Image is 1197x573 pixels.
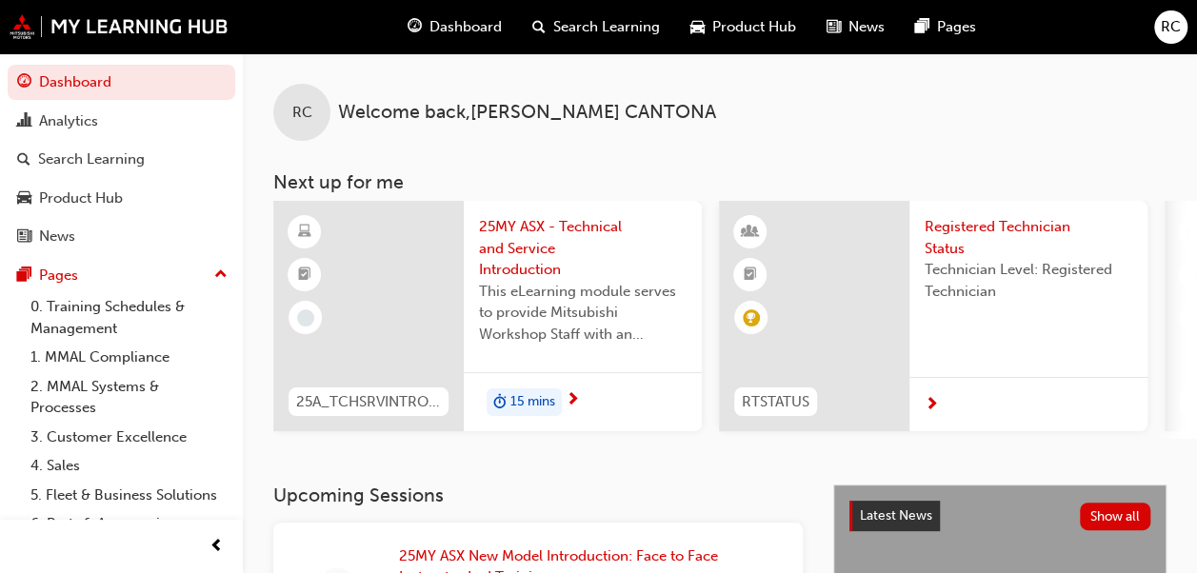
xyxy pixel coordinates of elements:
[39,110,98,132] div: Analytics
[1080,503,1151,530] button: Show all
[744,263,757,287] span: booktick-icon
[429,16,502,38] span: Dashboard
[827,15,841,39] span: news-icon
[392,8,517,47] a: guage-iconDashboard
[298,263,311,287] span: booktick-icon
[532,15,546,39] span: search-icon
[493,390,507,415] span: duration-icon
[553,16,660,38] span: Search Learning
[298,220,311,245] span: learningResourceType_ELEARNING-icon
[292,102,312,124] span: RC
[517,8,675,47] a: search-iconSearch Learning
[17,267,31,285] span: pages-icon
[296,391,441,413] span: 25A_TCHSRVINTRO_M
[39,188,123,209] div: Product Hub
[744,220,757,245] span: learningResourceType_INSTRUCTOR_LED-icon
[10,14,229,39] img: mmal
[17,151,30,168] span: search-icon
[566,392,580,409] span: next-icon
[39,226,75,247] div: News
[338,102,716,124] span: Welcome back , [PERSON_NAME] CANTONA
[848,16,885,38] span: News
[8,104,235,139] a: Analytics
[8,258,235,293] button: Pages
[17,74,31,91] span: guage-icon
[17,228,31,246] span: news-icon
[719,201,1147,431] a: RTSTATUSRegistered Technician StatusTechnician Level: Registered Technician
[23,509,235,539] a: 6. Parts & Accessories
[1154,10,1187,44] button: RC
[925,216,1132,259] span: Registered Technician Status
[742,391,809,413] span: RTSTATUS
[23,451,235,481] a: 4. Sales
[925,397,939,414] span: next-icon
[743,309,760,326] span: learningRecordVerb_ACHIEVE-icon
[39,265,78,286] div: Pages
[925,259,1132,302] span: Technician Level: Registered Technician
[811,8,900,47] a: news-iconNews
[915,15,929,39] span: pages-icon
[690,15,705,39] span: car-icon
[17,113,31,130] span: chart-icon
[510,391,555,413] span: 15 mins
[479,281,687,346] span: This eLearning module serves to provide Mitsubishi Workshop Staff with an introduction to the 25M...
[900,8,991,47] a: pages-iconPages
[1161,16,1181,38] span: RC
[17,190,31,207] span: car-icon
[860,507,932,524] span: Latest News
[243,171,1197,193] h3: Next up for me
[23,343,235,372] a: 1. MMAL Compliance
[23,372,235,423] a: 2. MMAL Systems & Processes
[8,65,235,100] a: Dashboard
[849,501,1150,531] a: Latest NewsShow all
[675,8,811,47] a: car-iconProduct Hub
[712,16,796,38] span: Product Hub
[23,292,235,343] a: 0. Training Schedules & Management
[209,535,224,559] span: prev-icon
[479,216,687,281] span: 25MY ASX - Technical and Service Introduction
[38,148,145,170] div: Search Learning
[937,16,976,38] span: Pages
[408,15,422,39] span: guage-icon
[23,481,235,510] a: 5. Fleet & Business Solutions
[297,309,314,326] span: learningRecordVerb_NONE-icon
[8,219,235,254] a: News
[214,263,228,287] span: up-icon
[8,61,235,258] button: DashboardAnalyticsSearch LearningProduct HubNews
[273,484,803,506] h3: Upcoming Sessions
[8,142,235,177] a: Search Learning
[23,423,235,452] a: 3. Customer Excellence
[273,201,702,431] a: 25A_TCHSRVINTRO_M25MY ASX - Technical and Service IntroductionThis eLearning module serves to pro...
[8,181,235,216] a: Product Hub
